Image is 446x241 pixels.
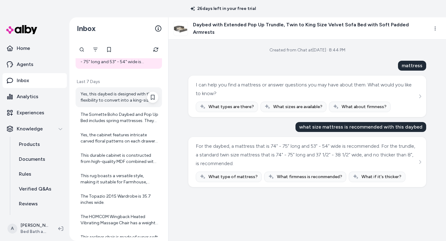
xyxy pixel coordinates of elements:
img: alby Logo [6,25,37,34]
p: Verified Q&As [19,185,51,193]
span: What sizes are available? [273,104,322,110]
p: Last 7 Days [76,79,162,85]
a: This rug boasts a versatile style, making it suitable for Farmhouse, Modern & Contemporary, and T... [76,169,162,189]
a: Yes, this daybed is designed with the flexibility to convert into a king-size bed. This feature i... [76,87,162,107]
a: Reviews [13,196,67,211]
p: Products [19,141,40,148]
div: I can help you find a mattress or answer questions you may have about them. What would you like t... [196,81,417,98]
img: Daybed-with-Extended-Pop-Up-Trundle%2C-Twin-to-King-Size-Velvet-Sofa-Bed-with-Soft-Padded-Armrest... [174,21,188,36]
p: Reviews [19,200,38,208]
span: What type of mattress? [208,174,258,180]
p: Agents [17,61,33,68]
a: Products [13,137,67,152]
p: Analytics [17,93,38,100]
span: What firmness is recommended? [277,174,342,180]
span: What types are there? [208,104,254,110]
span: What if it's thicker? [361,174,401,180]
div: For the daybed, a mattress that is 74" - 75" long and 53" - 54" wide is recommended. For the trun... [196,142,417,168]
a: This durable cabinet is constructed from high-quality MDF combined with solid wood veneer, ensuri... [76,149,162,169]
p: Documents [19,156,45,163]
div: For the daybed, a mattress that is 74" - 75" long and 53" - 54" wide is recommended. For the trun... [81,53,158,65]
div: This rug boasts a versatile style, making it suitable for Farmhouse, Modern & Contemporary, and T... [81,173,158,185]
p: Knowledge [17,125,43,133]
div: The Somette Boho Daybed and Pop Up Bed includes spring mattresses. They are constructed of [GEOGR... [81,112,158,124]
a: Analytics [2,89,67,104]
p: Inbox [17,77,29,84]
div: This durable cabinet is constructed from high-quality MDF combined with solid wood veneer, ensuri... [81,152,158,165]
button: Refresh [150,43,162,56]
p: Rules [19,170,31,178]
a: Inbox [2,73,67,88]
a: Yes, the cabinet features intricate carved floral patterns on each drawer front, highlighting its... [76,128,162,148]
button: A[PERSON_NAME]Bed Bath and Beyond [4,219,53,239]
a: Verified Q&As [13,182,67,196]
span: A [7,224,17,234]
a: Agents [2,57,67,72]
a: Experiences [2,105,67,120]
div: Created from Chat at [DATE] · 8:44 PM [269,47,345,53]
div: mattress [398,61,426,71]
a: For the daybed, a mattress that is 74" - 75" long and 53" - 54" wide is recommended. For the trun... [76,49,162,69]
p: Experiences [17,109,44,116]
p: [PERSON_NAME] [20,222,48,229]
a: The HOMCOM Wingback Heated Vibrating Massage Chair has a weight capacity of 264 lbs. [76,210,162,230]
p: Home [17,45,30,52]
div: The Topazio 2D1S Wardrobe is 35.7 inches wide. [81,193,158,206]
div: The HOMCOM Wingback Heated Vibrating Massage Chair has a weight capacity of 264 lbs. [81,214,158,226]
p: 26 days left in your free trial [187,6,260,12]
span: What about firmness? [342,104,387,110]
a: Documents [13,152,67,167]
button: Filter [89,43,102,56]
button: Knowledge [2,121,67,136]
a: The Somette Boho Daybed and Pop Up Bed includes spring mattresses. They are constructed of [GEOGR... [76,108,162,128]
span: Bed Bath and Beyond [20,229,48,235]
button: See more [416,93,424,100]
div: what size mattress is recommended with this daybed [295,122,426,132]
a: Survey Questions [13,211,67,226]
a: The Topazio 2D1S Wardrobe is 35.7 inches wide. [76,190,162,209]
a: Home [2,41,67,56]
button: See more [416,158,424,166]
a: Rules [13,167,67,182]
div: Yes, the cabinet features intricate carved floral patterns on each drawer front, highlighting its... [81,132,158,144]
div: Yes, this daybed is designed with the flexibility to convert into a king-size bed. This feature i... [81,91,158,103]
h3: Daybed with Extended Pop Up Trundle, Twin to King Size Velvet Sofa Bed with Soft Padded Armrests [193,21,424,36]
h2: Inbox [77,24,96,33]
